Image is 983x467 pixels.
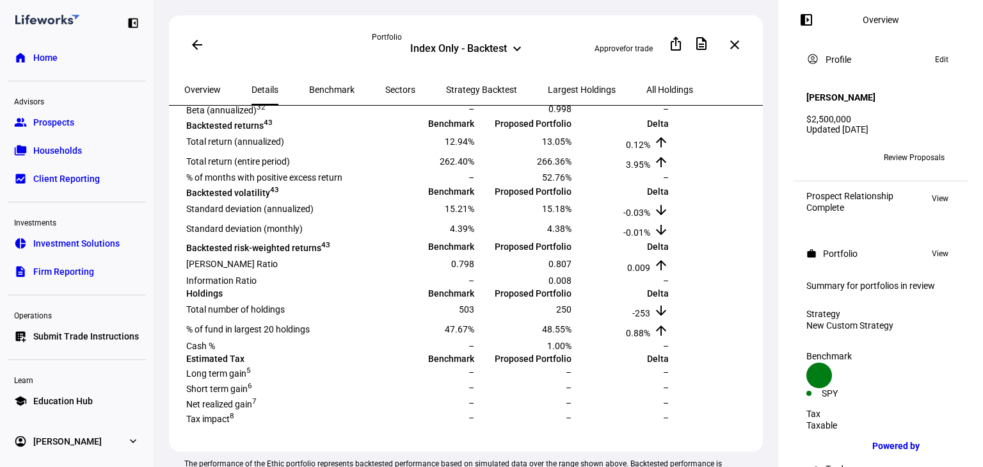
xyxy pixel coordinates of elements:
span: – [468,413,474,423]
div: Prospect Relationship [806,191,893,201]
div: Index Only - Backtest [410,42,507,58]
span: Strategy Backtest [446,85,517,94]
td: Backtested risk-weighted returns [186,240,378,254]
td: Proposed Portfolio [476,353,572,365]
a: pie_chartInvestment Solutions [8,231,146,256]
div: Complete [806,202,893,213]
span: Total return (entire period) [186,156,290,167]
div: Advisors [8,92,146,110]
mat-icon: arrow_upward [653,135,669,150]
sup: 3 [257,102,261,111]
mat-icon: work [806,249,817,259]
span: 0.998 [548,104,571,114]
button: Approvefor trade [584,38,663,59]
div: New Custom Strategy [806,320,955,331]
span: % of fund in largest 20 holdings [186,324,310,334]
span: 266.36% [537,156,571,167]
mat-icon: arrow_upward [653,323,669,338]
div: Overview [863,15,899,25]
span: 0.009 [627,263,650,273]
mat-icon: left_panel_open [799,12,814,28]
span: – [468,275,474,286]
mat-icon: ios_share [668,36,683,51]
div: Summary for portfolios in review [806,281,955,291]
div: Learn [8,370,146,388]
a: groupProspects [8,110,146,135]
span: Standard deviation (monthly) [186,224,303,234]
eth-mat-symbol: pie_chart [14,237,27,250]
eth-mat-symbol: group [14,116,27,129]
td: Proposed Portfolio [476,288,572,299]
span: – [566,413,571,423]
mat-icon: account_circle [806,53,819,65]
span: – [468,341,474,351]
span: [PERSON_NAME] [33,435,102,448]
span: – [663,341,669,351]
span: – [468,382,474,393]
td: Benchmark [379,288,475,299]
span: Largest Holdings [548,85,616,94]
span: Benchmark [309,85,355,94]
span: Long term gain [186,368,251,379]
td: Estimated Tax [186,353,378,365]
span: % of months with positive excess return [186,172,342,183]
div: Tax [806,409,955,419]
span: Home [33,51,58,64]
sup: 3 [326,240,330,249]
span: for trade [623,44,653,53]
span: -0.01% [623,227,650,238]
span: – [663,104,669,114]
td: Delta [573,288,669,299]
eth-mat-symbol: school [14,395,27,407]
span: Households [33,144,82,157]
mat-icon: keyboard_arrow_down [509,41,525,56]
td: Delta [573,184,669,199]
sup: 2 [261,102,266,111]
eth-mat-symbol: description [14,265,27,278]
span: 0.807 [548,259,571,269]
button: Review Proposals [874,147,955,168]
td: Holdings [186,288,378,299]
span: – [566,382,571,393]
div: Strategy [806,309,955,319]
span: Edit [935,52,948,67]
mat-icon: close [727,37,742,53]
td: Benchmark [379,184,475,199]
span: Cash % [186,341,215,351]
td: Delta [573,353,669,365]
div: Profile [826,54,851,65]
td: Backtested returns [186,117,378,131]
div: Benchmark [806,351,955,361]
span: – [663,172,669,183]
td: Benchmark [379,240,475,254]
div: Portfolio [823,249,858,259]
span: 262.40% [440,156,474,167]
span: 15.18% [542,204,571,214]
span: Submit Trade Instructions [33,330,139,343]
span: – [566,367,571,377]
eth-panel-overview-card-header: Portfolio [806,246,955,261]
span: 47.67% [445,324,474,334]
span: – [468,398,474,408]
td: Proposed Portfolio [476,117,572,131]
span: – [566,398,571,408]
span: 4.39% [450,224,474,234]
sup: 8 [230,412,234,421]
div: Updated [DATE] [806,124,955,135]
eth-mat-symbol: folder_copy [14,144,27,157]
span: Details [252,85,278,94]
span: All Holdings [646,85,693,94]
sup: 5 [246,366,251,375]
div: Operations [8,306,146,324]
td: Backtested volatility [186,184,378,199]
a: folder_copyHouseholds [8,138,146,163]
span: 0.008 [548,275,571,286]
span: IW [812,153,821,162]
td: Benchmark [379,353,475,365]
span: 0.12% [626,140,650,150]
button: Edit [929,52,955,67]
span: 13.05% [542,136,571,147]
td: Delta [573,240,669,254]
sup: 6 [248,381,252,390]
span: Standard deviation (annualized) [186,204,314,214]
